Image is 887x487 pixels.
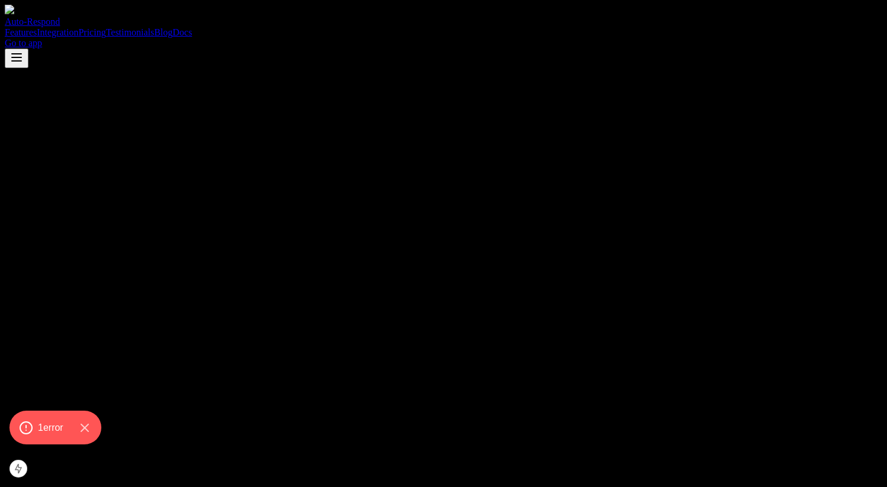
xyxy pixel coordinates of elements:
a: Docs [172,27,192,37]
a: Auto-Respond [5,5,882,27]
a: Integration [37,27,78,37]
a: Go to app [5,38,42,48]
img: logo.svg [5,5,14,14]
a: Testimonials [106,27,155,37]
a: Pricing [78,27,105,37]
a: Blog [154,27,172,37]
div: Auto-Respond [5,17,882,27]
a: Features [5,27,37,37]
